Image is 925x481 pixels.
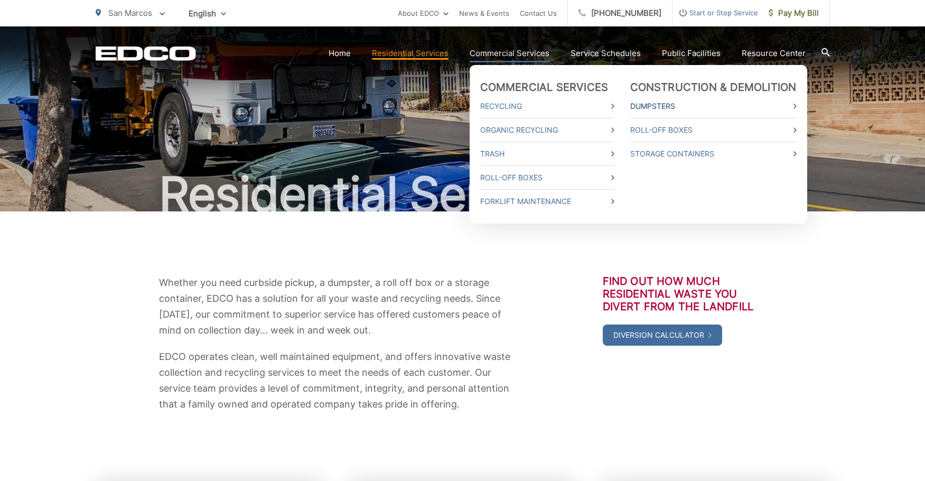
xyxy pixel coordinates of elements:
[480,147,614,160] a: Trash
[108,8,152,18] span: San Marcos
[603,325,722,346] a: Diversion Calculator
[480,100,614,113] a: Recycling
[603,275,767,313] h3: Find out how much residential waste you divert from the landfill
[329,47,351,60] a: Home
[398,7,449,20] a: About EDCO
[742,47,806,60] a: Resource Center
[630,147,797,160] a: Storage Containers
[630,124,797,136] a: Roll-Off Boxes
[630,81,797,94] a: Construction & Demolition
[96,168,830,221] h1: Residential Services
[96,46,196,61] a: EDCD logo. Return to the homepage.
[480,195,614,208] a: Forklift Maintenance
[480,124,614,136] a: Organic Recycling
[372,47,449,60] a: Residential Services
[459,7,509,20] a: News & Events
[480,171,614,184] a: Roll-Off Boxes
[630,100,797,113] a: Dumpsters
[520,7,557,20] a: Contact Us
[181,4,234,23] span: English
[159,275,513,338] p: Whether you need curbside pickup, a dumpster, a roll off box or a storage container, EDCO has a s...
[480,81,609,94] a: Commercial Services
[662,47,721,60] a: Public Facilities
[571,47,641,60] a: Service Schedules
[470,47,549,60] a: Commercial Services
[769,7,819,20] span: Pay My Bill
[159,349,513,412] p: EDCO operates clean, well maintained equipment, and offers innovative waste collection and recycl...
